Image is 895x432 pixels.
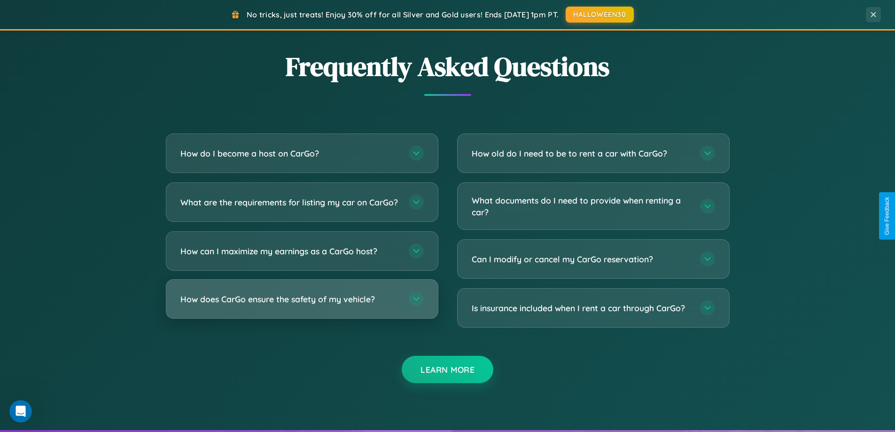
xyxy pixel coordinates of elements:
button: HALLOWEEN30 [566,7,634,23]
button: Learn More [402,356,493,383]
h3: Is insurance included when I rent a car through CarGo? [472,302,691,314]
h2: Frequently Asked Questions [166,48,730,85]
h3: How old do I need to be to rent a car with CarGo? [472,148,691,159]
h3: Can I modify or cancel my CarGo reservation? [472,253,691,265]
h3: How do I become a host on CarGo? [180,148,399,159]
h3: How can I maximize my earnings as a CarGo host? [180,245,399,257]
span: No tricks, just treats! Enjoy 30% off for all Silver and Gold users! Ends [DATE] 1pm PT. [247,10,559,19]
h3: What are the requirements for listing my car on CarGo? [180,196,399,208]
h3: What documents do I need to provide when renting a car? [472,195,691,218]
iframe: Intercom live chat [9,400,32,423]
div: Give Feedback [884,197,890,235]
h3: How does CarGo ensure the safety of my vehicle? [180,293,399,305]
